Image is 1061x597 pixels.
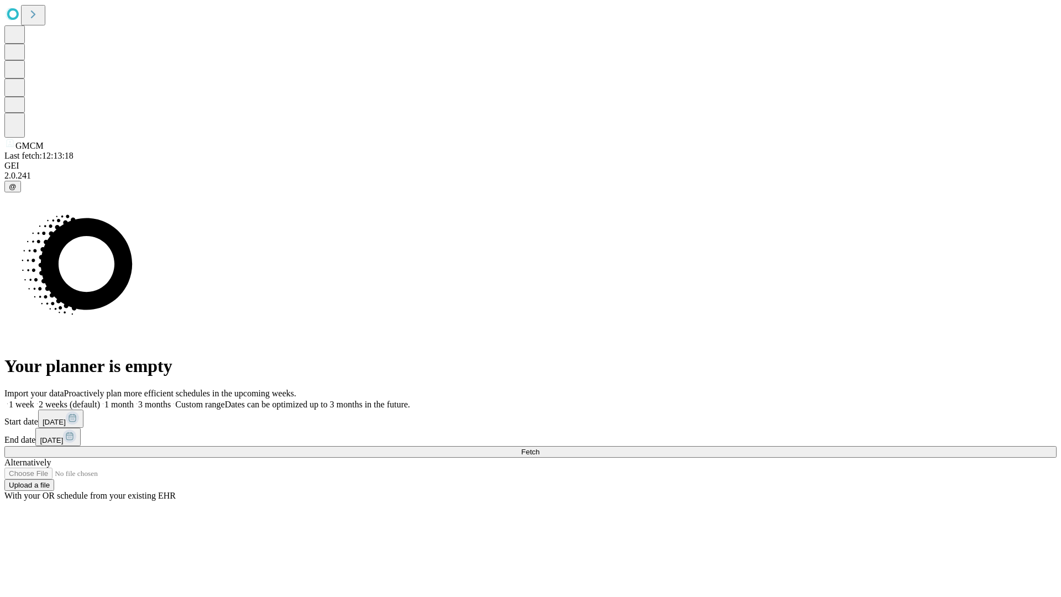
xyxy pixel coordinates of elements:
[4,151,73,160] span: Last fetch: 12:13:18
[104,400,134,409] span: 1 month
[43,418,66,426] span: [DATE]
[138,400,171,409] span: 3 months
[521,448,539,456] span: Fetch
[4,458,51,467] span: Alternatively
[4,428,1057,446] div: End date
[4,181,21,192] button: @
[38,410,83,428] button: [DATE]
[9,182,17,191] span: @
[4,446,1057,458] button: Fetch
[9,400,34,409] span: 1 week
[4,356,1057,376] h1: Your planner is empty
[4,479,54,491] button: Upload a file
[15,141,44,150] span: GMCM
[64,389,296,398] span: Proactively plan more efficient schedules in the upcoming weeks.
[39,400,100,409] span: 2 weeks (default)
[40,436,63,444] span: [DATE]
[4,171,1057,181] div: 2.0.241
[175,400,224,409] span: Custom range
[225,400,410,409] span: Dates can be optimized up to 3 months in the future.
[35,428,81,446] button: [DATE]
[4,161,1057,171] div: GEI
[4,491,176,500] span: With your OR schedule from your existing EHR
[4,410,1057,428] div: Start date
[4,389,64,398] span: Import your data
